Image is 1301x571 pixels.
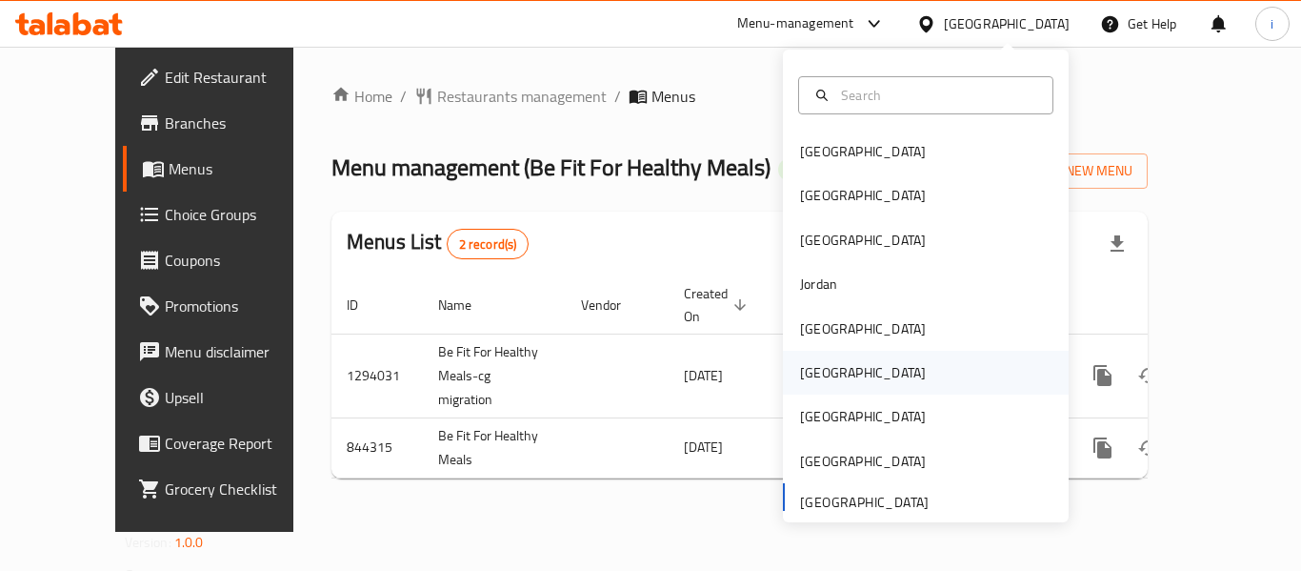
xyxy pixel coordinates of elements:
[123,329,332,375] a: Menu disclaimer
[165,66,317,89] span: Edit Restaurant
[125,530,171,555] span: Version:
[1000,153,1148,189] button: Add New Menu
[347,294,383,316] span: ID
[1126,425,1171,471] button: Change Status
[778,161,822,177] span: Open
[651,85,695,108] span: Menus
[331,85,392,108] a: Home
[123,54,332,100] a: Edit Restaurant
[800,141,926,162] div: [GEOGRAPHIC_DATA]
[1080,425,1126,471] button: more
[331,146,771,189] span: Menu management ( Be Fit For Healthy Meals )
[165,340,317,363] span: Menu disclaimer
[614,85,621,108] li: /
[165,112,317,134] span: Branches
[165,203,317,226] span: Choice Groups
[165,295,317,317] span: Promotions
[331,334,423,418] td: 1294031
[778,158,822,181] div: Open
[944,13,1070,34] div: [GEOGRAPHIC_DATA]
[123,466,332,512] a: Grocery Checklist
[581,294,646,316] span: Vendor
[684,282,752,328] span: Created On
[800,362,926,383] div: [GEOGRAPHIC_DATA]
[1080,353,1126,398] button: more
[123,192,332,237] a: Choice Groups
[165,432,317,455] span: Coverage Report
[123,420,332,466] a: Coverage Report
[423,418,566,478] td: Be Fit For Healthy Meals
[165,386,317,409] span: Upsell
[165,249,317,272] span: Coupons
[448,235,529,254] span: 2 record(s)
[1126,353,1171,398] button: Change Status
[400,85,407,108] li: /
[1015,159,1132,183] span: Add New Menu
[800,318,926,339] div: [GEOGRAPHIC_DATA]
[800,185,926,206] div: [GEOGRAPHIC_DATA]
[169,157,317,180] span: Menus
[347,228,529,259] h2: Menus List
[174,530,204,555] span: 1.0.0
[414,85,607,108] a: Restaurants management
[800,406,926,427] div: [GEOGRAPHIC_DATA]
[331,85,1148,108] nav: breadcrumb
[684,435,723,459] span: [DATE]
[800,230,926,251] div: [GEOGRAPHIC_DATA]
[1271,13,1273,34] span: i
[331,418,423,478] td: 844315
[438,294,496,316] span: Name
[123,375,332,420] a: Upsell
[737,12,854,35] div: Menu-management
[123,283,332,329] a: Promotions
[123,237,332,283] a: Coupons
[123,100,332,146] a: Branches
[684,363,723,388] span: [DATE]
[165,478,317,500] span: Grocery Checklist
[423,334,566,418] td: Be Fit For Healthy Meals-cg migration
[437,85,607,108] span: Restaurants management
[1094,221,1140,267] div: Export file
[800,274,837,295] div: Jordan
[447,229,530,259] div: Total records count
[800,451,926,472] div: [GEOGRAPHIC_DATA]
[123,146,332,192] a: Menus
[833,85,1041,106] input: Search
